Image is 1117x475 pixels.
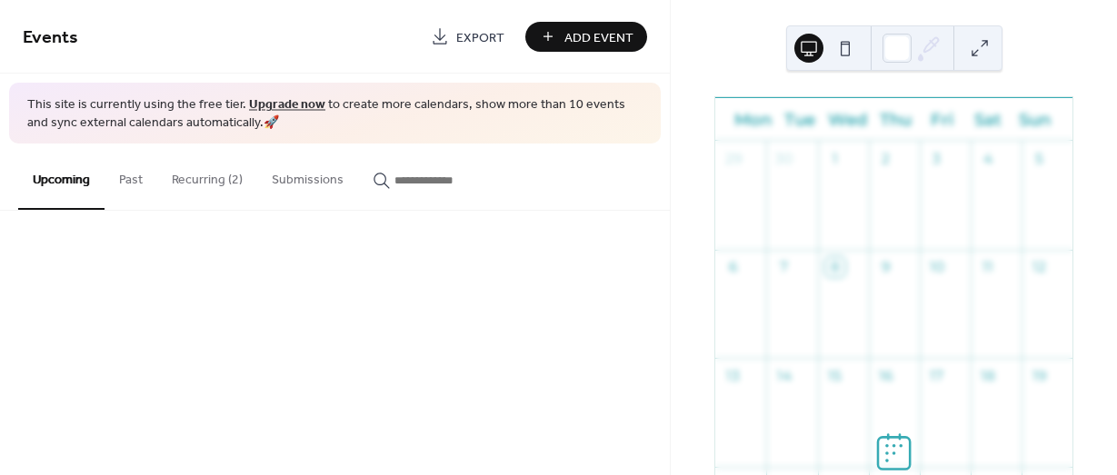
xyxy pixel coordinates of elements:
span: This site is currently using the free tier. to create more calendars, show more than 10 events an... [27,96,643,132]
div: 6 [723,257,743,277]
div: 7 [774,257,794,277]
div: 15 [825,366,845,386]
a: Export [417,22,518,52]
div: Fri [919,98,965,141]
button: Add Event [525,22,647,52]
div: 14 [774,366,794,386]
div: 3 [927,149,947,169]
div: 1 [825,149,845,169]
span: Export [456,28,504,47]
div: 18 [978,366,998,386]
div: Tue [777,98,823,141]
div: Sat [965,98,1012,141]
div: 19 [1029,366,1049,386]
div: 9 [876,257,896,277]
div: Mon [730,98,776,141]
div: 11 [978,257,998,277]
div: 29 [723,149,743,169]
div: Wed [823,98,873,141]
button: Upcoming [18,143,105,210]
div: 8 [825,257,845,277]
div: 16 [876,366,896,386]
div: 10 [927,257,947,277]
div: 13 [723,366,743,386]
div: Sun [1012,98,1058,141]
div: 5 [1029,149,1049,169]
span: Events [23,20,78,55]
button: Past [105,143,157,208]
div: 17 [927,366,947,386]
div: 4 [978,149,998,169]
div: 2 [876,149,896,169]
div: Thu [873,98,919,141]
a: Upgrade now [249,93,325,117]
button: Submissions [257,143,358,208]
div: 12 [1029,257,1049,277]
button: Recurring (2) [157,143,257,208]
span: Add Event [564,28,633,47]
div: 30 [774,149,794,169]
